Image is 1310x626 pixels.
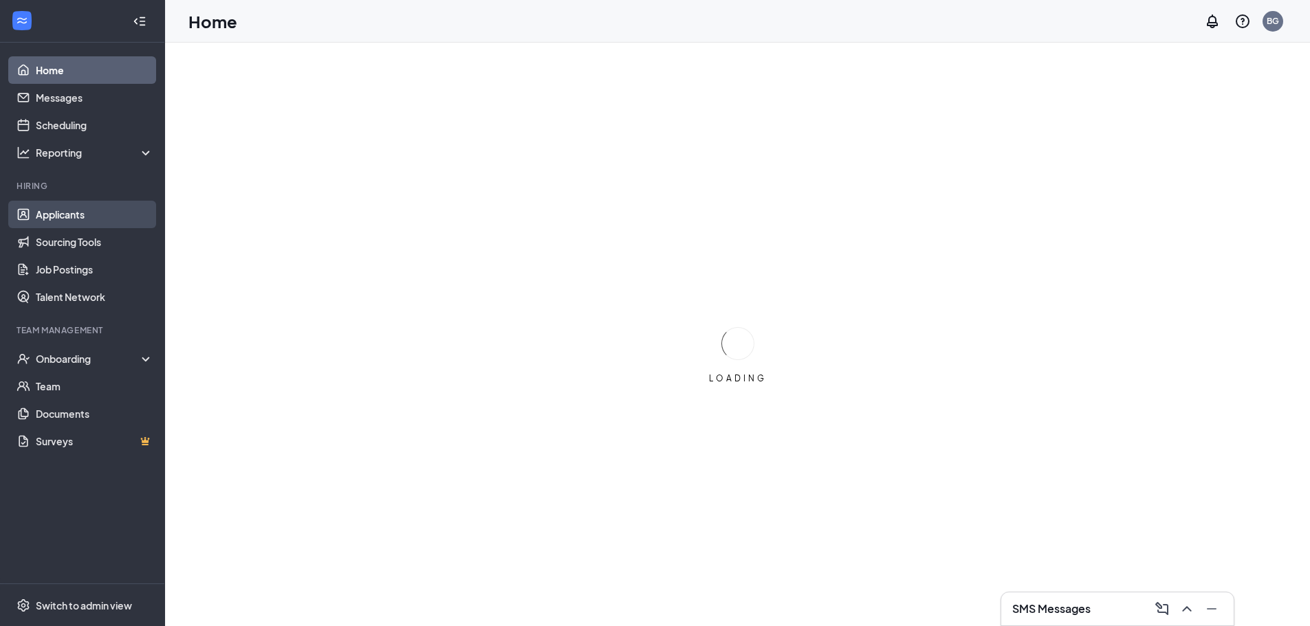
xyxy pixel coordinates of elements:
[36,372,153,400] a: Team
[36,352,142,366] div: Onboarding
[17,180,151,192] div: Hiring
[133,14,146,28] svg: Collapse
[15,14,29,27] svg: WorkstreamLogo
[1176,598,1198,620] button: ChevronUp
[17,324,151,336] div: Team Management
[1201,598,1223,620] button: Minimize
[188,10,237,33] h1: Home
[36,201,153,228] a: Applicants
[1154,601,1170,617] svg: ComposeMessage
[1267,15,1279,27] div: BG
[1012,601,1091,616] h3: SMS Messages
[1179,601,1195,617] svg: ChevronUp
[36,111,153,139] a: Scheduling
[36,427,153,455] a: SurveysCrown
[36,146,154,159] div: Reporting
[1204,13,1221,30] svg: Notifications
[36,256,153,283] a: Job Postings
[36,228,153,256] a: Sourcing Tools
[1234,13,1251,30] svg: QuestionInfo
[36,283,153,311] a: Talent Network
[36,84,153,111] a: Messages
[1203,601,1220,617] svg: Minimize
[17,146,30,159] svg: Analysis
[36,599,132,612] div: Switch to admin view
[1151,598,1173,620] button: ComposeMessage
[703,372,772,384] div: LOADING
[17,352,30,366] svg: UserCheck
[36,400,153,427] a: Documents
[36,56,153,84] a: Home
[17,599,30,612] svg: Settings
